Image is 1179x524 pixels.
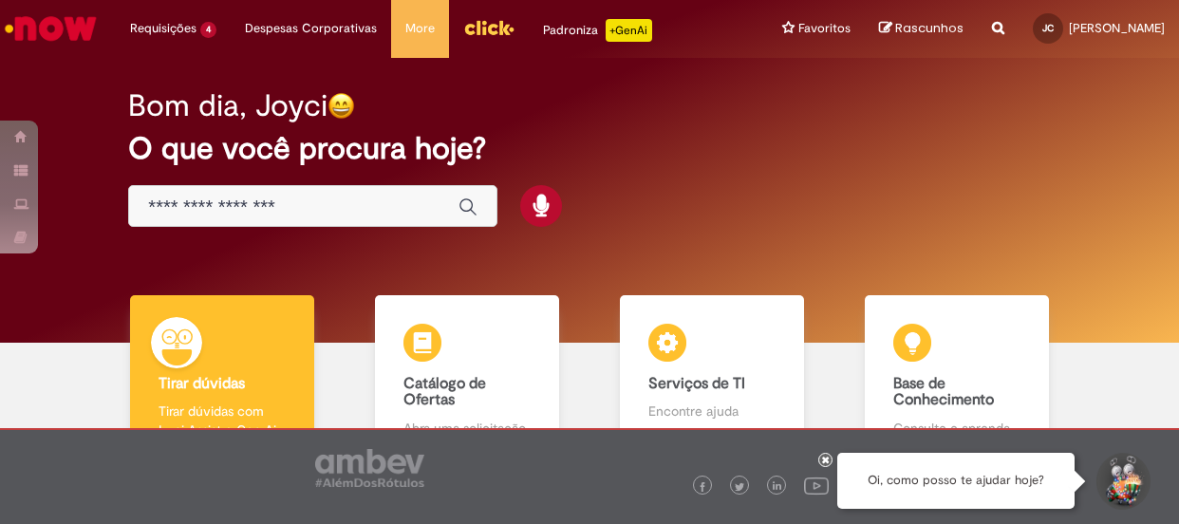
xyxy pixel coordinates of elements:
[128,132,1050,165] h2: O que você procura hoje?
[837,453,1075,509] div: Oi, como posso te ajudar hoje?
[773,481,782,493] img: logo_footer_linkedin.png
[834,295,1079,459] a: Base de Conhecimento Consulte e aprenda
[1094,453,1151,510] button: Iniciar Conversa de Suporte
[589,295,834,459] a: Serviços de TI Encontre ajuda
[648,374,745,393] b: Serviços de TI
[159,402,285,440] p: Tirar dúvidas com Lupi Assist e Gen Ai
[735,482,744,492] img: logo_footer_twitter.png
[245,19,377,38] span: Despesas Corporativas
[1042,22,1054,34] span: JC
[128,89,327,122] h2: Bom dia, Joyci
[2,9,100,47] img: ServiceNow
[405,19,435,38] span: More
[895,19,964,37] span: Rascunhos
[804,473,829,497] img: logo_footer_youtube.png
[798,19,851,38] span: Favoritos
[1069,20,1165,36] span: [PERSON_NAME]
[893,374,994,410] b: Base de Conhecimento
[100,295,345,459] a: Tirar dúvidas Tirar dúvidas com Lupi Assist e Gen Ai
[200,22,216,38] span: 4
[130,19,196,38] span: Requisições
[403,419,530,438] p: Abra uma solicitação
[345,295,589,459] a: Catálogo de Ofertas Abra uma solicitação
[463,13,515,42] img: click_logo_yellow_360x200.png
[648,402,775,421] p: Encontre ajuda
[543,19,652,42] div: Padroniza
[606,19,652,42] p: +GenAi
[315,449,424,487] img: logo_footer_ambev_rotulo_gray.png
[159,374,245,393] b: Tirar dúvidas
[893,419,1020,438] p: Consulte e aprenda
[698,482,707,492] img: logo_footer_facebook.png
[879,20,964,38] a: Rascunhos
[403,374,486,410] b: Catálogo de Ofertas
[327,92,355,120] img: happy-face.png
